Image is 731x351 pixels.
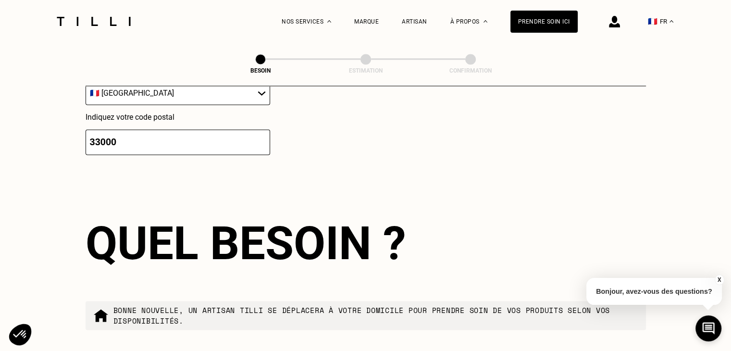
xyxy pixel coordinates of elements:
[354,18,379,25] a: Marque
[648,17,657,26] span: 🇫🇷
[212,67,309,74] div: Besoin
[402,18,427,25] a: Artisan
[483,20,487,23] img: Menu déroulant à propos
[669,20,673,23] img: menu déroulant
[510,11,578,33] a: Prendre soin ici
[318,67,414,74] div: Estimation
[53,17,134,26] img: Logo du service de couturière Tilli
[86,113,270,122] p: Indiquez votre code postal
[86,216,646,270] div: Quel besoin ?
[113,305,638,326] p: Bonne nouvelle, un artisan tilli se déplacera à votre domicile pour prendre soin de vos produits ...
[609,16,620,27] img: icône connexion
[93,308,109,323] img: commande à domicile
[86,129,270,155] input: 75001 or 69008
[422,67,519,74] div: Confirmation
[714,275,724,285] button: X
[586,278,722,305] p: Bonjour, avez-vous des questions?
[327,20,331,23] img: Menu déroulant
